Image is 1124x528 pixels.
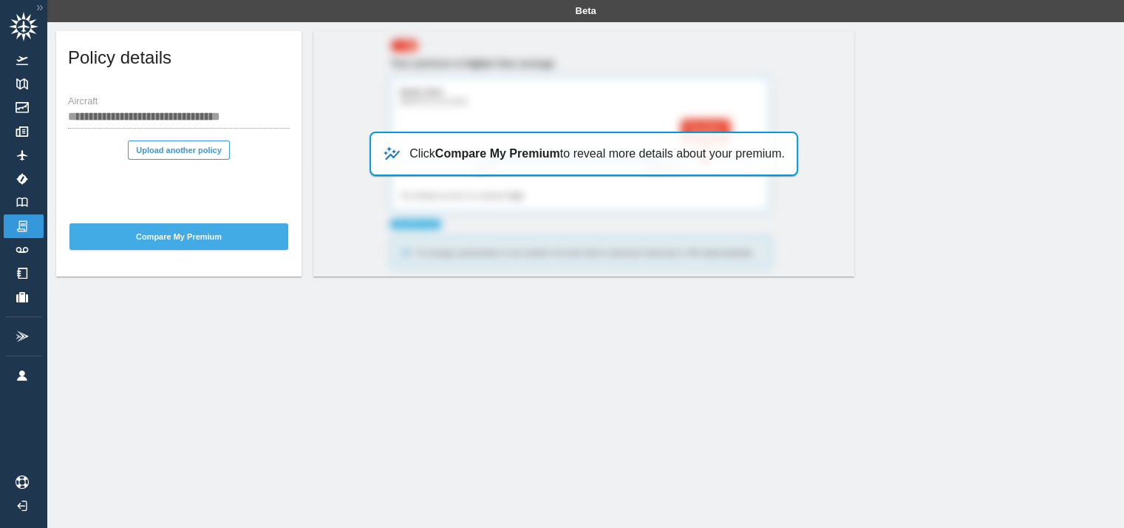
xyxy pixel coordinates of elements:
label: Aircraft [68,95,98,109]
p: Click to reveal more details about your premium. [409,145,785,163]
div: Policy details [56,31,302,90]
img: uptrend-and-star-798e9c881b4915e3b082.svg [383,145,401,163]
button: Upload another policy [128,141,230,160]
button: Compare My Premium [69,223,288,250]
b: Compare My Premium [435,147,560,160]
h5: Policy details [68,46,171,70]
